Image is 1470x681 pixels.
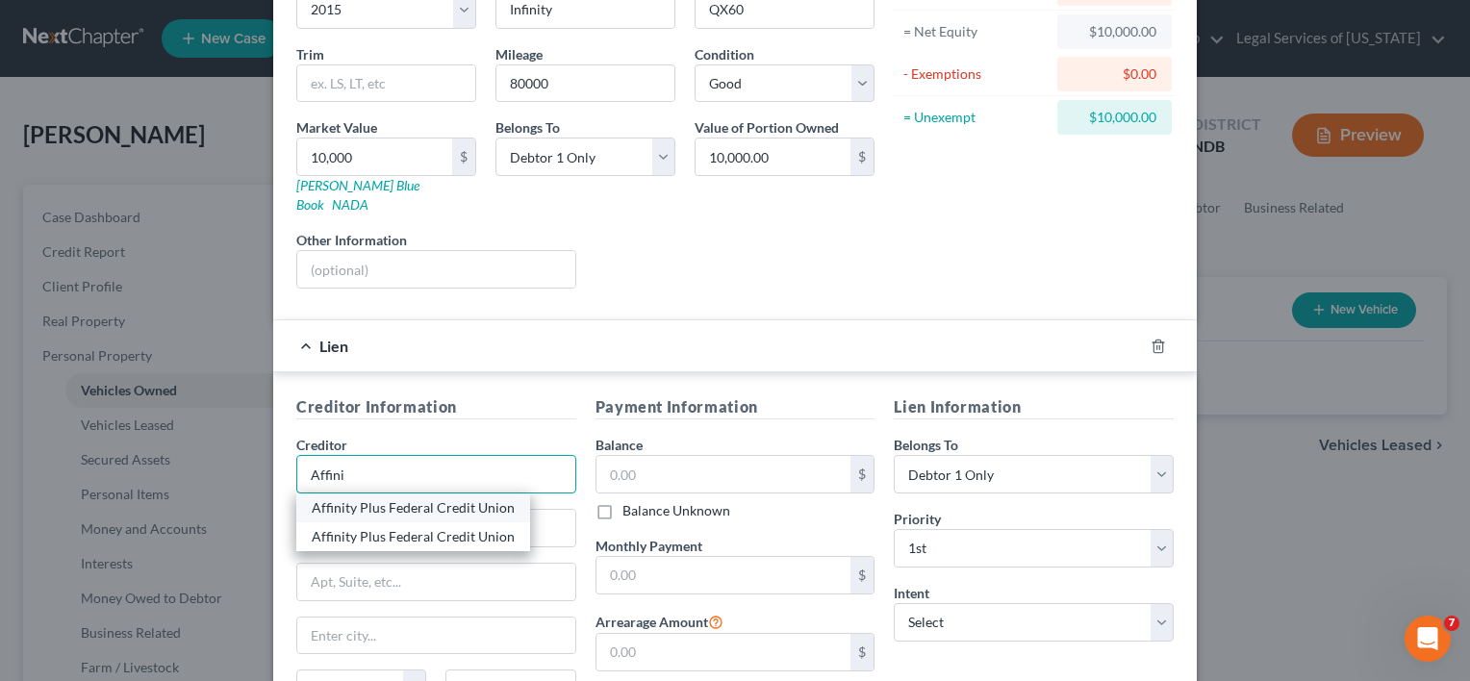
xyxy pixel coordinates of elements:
label: Balance [596,435,643,455]
input: Search creditor by name... [296,455,576,493]
label: Intent [894,583,929,603]
div: $ [850,139,874,175]
label: Condition [695,44,754,64]
a: [PERSON_NAME] Blue Book [296,177,419,213]
label: Monthly Payment [596,536,702,556]
div: Affinity Plus Federal Credit Union [312,527,515,546]
input: -- [496,65,674,102]
input: Apt, Suite, etc... [297,564,575,600]
div: Affinity Plus Federal Credit Union [312,498,515,517]
div: $ [850,634,874,670]
input: 0.00 [596,557,851,593]
h5: Payment Information [596,395,875,419]
span: Priority [894,511,941,527]
div: $0.00 [1073,64,1156,84]
div: $ [452,139,475,175]
div: = Unexempt [903,108,1049,127]
label: Trim [296,44,324,64]
label: Market Value [296,117,377,138]
input: 0.00 [596,634,851,670]
h5: Creditor Information [296,395,576,419]
span: 7 [1444,616,1459,631]
label: Mileage [495,44,543,64]
input: (optional) [297,251,575,288]
h5: Lien Information [894,395,1174,419]
input: Enter city... [297,618,575,654]
label: Value of Portion Owned [695,117,839,138]
input: 0.00 [596,456,851,492]
label: Balance Unknown [622,501,730,520]
input: ex. LS, LT, etc [297,65,475,102]
span: Belongs To [495,119,560,136]
label: Arrearage Amount [596,610,723,633]
div: = Net Equity [903,22,1049,41]
iframe: Intercom live chat [1405,616,1451,662]
div: - Exemptions [903,64,1049,84]
div: $ [850,557,874,593]
span: Lien [319,337,348,355]
label: Other Information [296,230,407,250]
div: $10,000.00 [1073,22,1156,41]
div: $10,000.00 [1073,108,1156,127]
a: NADA [332,196,368,213]
input: 0.00 [297,139,452,175]
div: $ [850,456,874,492]
input: 0.00 [696,139,850,175]
span: Belongs To [894,437,958,453]
span: Creditor [296,437,347,453]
